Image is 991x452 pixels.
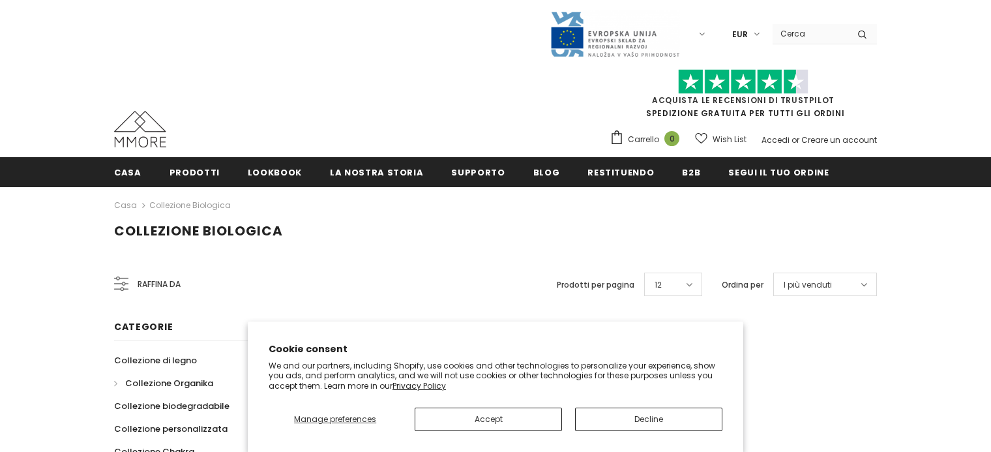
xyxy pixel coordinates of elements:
span: Casa [114,166,141,179]
a: Collezione di legno [114,349,197,372]
a: La nostra storia [330,157,423,187]
span: Collezione personalizzata [114,423,228,435]
a: Lookbook [248,157,302,187]
span: Collezione Organika [125,377,213,389]
p: We and our partners, including Shopify, use cookies and other technologies to personalize your ex... [269,361,722,391]
a: Blog [533,157,560,187]
a: Casa [114,198,137,213]
span: Carrello [628,133,659,146]
button: Accept [415,408,562,431]
span: EUR [732,28,748,41]
a: Segui il tuo ordine [728,157,829,187]
a: supporto [451,157,505,187]
a: Accedi [762,134,790,145]
span: Manage preferences [294,414,376,425]
a: Prodotti [170,157,220,187]
span: Wish List [713,133,747,146]
span: Blog [533,166,560,179]
a: Collezione biologica [149,200,231,211]
img: Casi MMORE [114,111,166,147]
span: Collezione biodegradabile [114,400,229,412]
a: Collezione Organika [114,372,213,395]
a: Restituendo [587,157,654,187]
img: Fidati di Pilot Stars [678,69,808,95]
a: B2B [682,157,700,187]
a: Casa [114,157,141,187]
span: Categorie [114,320,173,333]
span: Raffina da [138,277,181,292]
span: Collezione di legno [114,354,197,367]
input: Search Site [773,24,848,43]
button: Manage preferences [269,408,402,431]
span: or [791,134,799,145]
a: Creare un account [801,134,877,145]
a: Wish List [695,128,747,151]
a: Acquista le recensioni di TrustPilot [652,95,835,106]
span: Segui il tuo ordine [728,166,829,179]
span: supporto [451,166,505,179]
span: SPEDIZIONE GRATUITA PER TUTTI GLI ORDINI [610,75,877,119]
span: I più venduti [784,279,832,292]
span: La nostra storia [330,166,423,179]
span: Prodotti [170,166,220,179]
a: Collezione personalizzata [114,417,228,440]
label: Prodotti per pagina [557,279,634,292]
h2: Cookie consent [269,342,722,356]
span: Lookbook [248,166,302,179]
span: Restituendo [587,166,654,179]
button: Decline [575,408,722,431]
span: 0 [664,131,679,146]
label: Ordina per [722,279,763,292]
span: 12 [655,279,662,292]
span: B2B [682,166,700,179]
a: Carrello 0 [610,130,686,149]
a: Privacy Policy [392,380,446,391]
span: Collezione biologica [114,222,283,240]
a: Javni Razpis [550,28,680,39]
img: Javni Razpis [550,10,680,58]
a: Collezione biodegradabile [114,395,229,417]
